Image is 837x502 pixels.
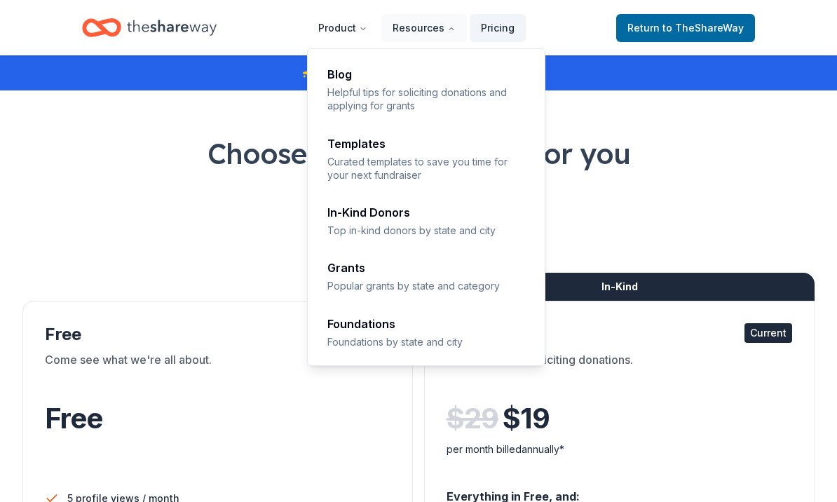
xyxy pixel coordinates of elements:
[327,262,526,273] div: Grants
[327,207,526,218] div: In-Kind Donors
[327,155,526,182] p: Curated templates to save you time for your next fundraiser
[327,279,526,292] p: Popular grants by state and category
[327,69,526,80] div: Blog
[319,198,535,245] a: In-Kind DonorsTop in-kind donors by state and city
[45,401,102,435] span: Free
[381,14,467,42] button: Resources
[424,273,815,301] div: In-Kind
[307,14,379,42] button: Product
[447,441,792,458] div: per month billed annually*
[307,11,526,44] nav: Main
[45,351,390,391] div: Come see what we're all about.
[327,224,526,237] p: Top in-kind donors by state and city
[319,60,535,121] a: BlogHelpful tips for soliciting donations and applying for grants
[45,323,390,346] div: Free
[319,130,535,191] a: TemplatesCurated templates to save you time for your next fundraiser
[327,86,526,113] p: Helpful tips for soliciting donations and applying for grants
[627,20,744,36] span: Return
[327,318,526,330] div: Foundations
[616,14,755,42] a: Returnto TheShareWay
[503,399,550,438] span: $ 19
[327,335,526,348] p: Foundations by state and city
[662,22,744,34] span: to TheShareWay
[447,323,792,346] div: Plus
[308,49,546,368] div: Resources
[82,11,217,44] a: Home
[22,134,815,173] h1: Choose the perfect plan for you
[470,14,526,42] a: Pricing
[447,351,792,391] div: You're actively soliciting donations.
[744,323,792,343] div: Current
[327,138,526,149] div: Templates
[319,254,535,301] a: GrantsPopular grants by state and category
[319,310,535,357] a: FoundationsFoundations by state and city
